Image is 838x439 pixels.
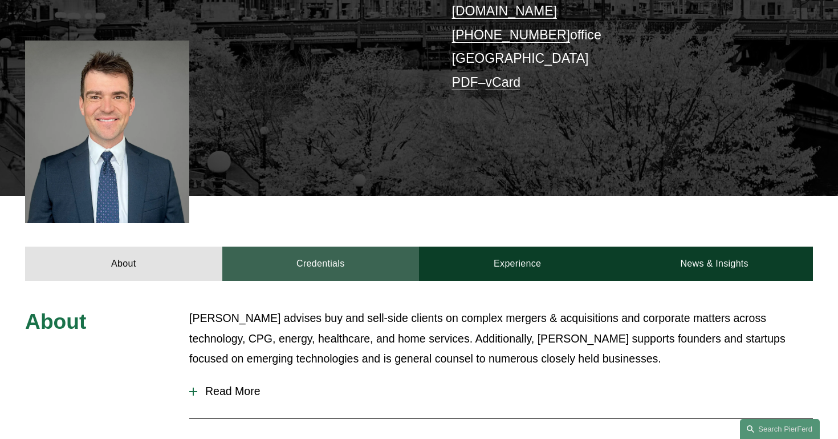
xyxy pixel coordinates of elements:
a: Credentials [222,247,419,280]
span: About [25,309,86,333]
a: PDF [452,75,478,90]
span: Read More [197,385,813,398]
a: [PHONE_NUMBER] [452,27,570,42]
a: About [25,247,222,280]
a: Experience [419,247,616,280]
a: News & Insights [616,247,812,280]
a: Search this site [740,419,820,439]
button: Read More [189,376,813,406]
a: vCard [486,75,520,90]
p: [PERSON_NAME] advises buy and sell-side clients on complex mergers & acquisitions and corporate m... [189,308,813,368]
